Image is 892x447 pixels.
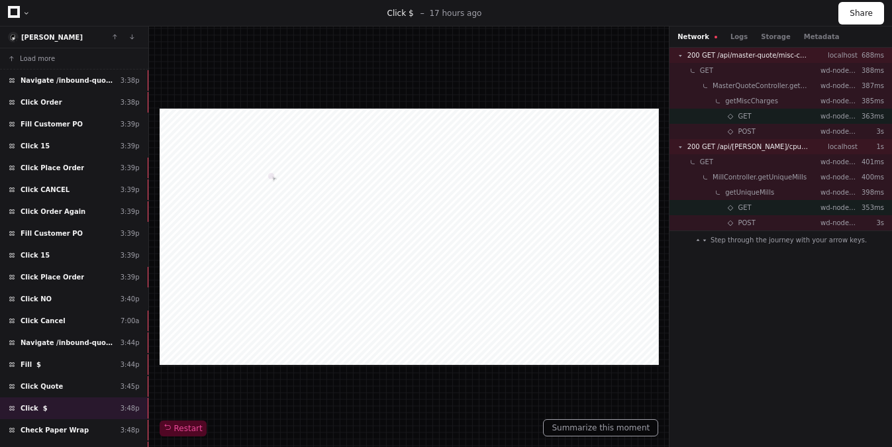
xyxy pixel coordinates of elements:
[820,66,858,75] p: wd-node-local
[21,381,63,391] span: Click Quote
[858,111,884,121] p: 363ms
[820,142,858,152] p: localhost
[9,33,18,42] img: 11.svg
[858,81,884,91] p: 387ms
[820,203,858,213] p: wd-node-local
[21,316,66,326] span: Click Cancel
[711,235,867,245] span: Step through the journey with your arrow keys.
[121,403,140,413] div: 3:48p
[121,97,140,107] div: 3:38p
[121,272,140,282] div: 3:39p
[21,294,52,304] span: Click NO
[838,2,884,25] button: Share
[121,207,140,217] div: 3:39p
[21,272,84,282] span: Click Place Order
[804,32,840,42] button: Metadata
[406,9,416,18] span: ​ $ ​
[858,157,884,167] p: 401ms
[21,75,115,85] span: Navigate /inbound-quote-review
[21,228,83,238] span: Fill Customer PO
[429,8,481,19] p: 17 hours ago
[713,81,810,91] span: MasterQuoteController.getMiscCharges
[543,419,658,436] button: Summarize this moment
[121,185,140,195] div: 3:39p
[387,9,407,18] span: Click
[725,187,774,197] span: getUniqueMills
[738,203,751,213] span: GET
[21,185,70,195] span: Click CANCEL
[858,172,884,182] p: 400ms
[858,50,884,60] p: 688ms
[121,381,140,391] div: 3:45p
[121,360,140,370] div: 3:44p
[160,421,207,436] button: Restart
[820,172,858,182] p: wd-node-local
[121,294,140,304] div: 3:40p
[725,96,778,106] span: getMiscCharges
[121,316,140,326] div: 7:00a
[713,172,807,182] span: MillController.getUniqueMills
[858,187,884,197] p: 398ms
[730,32,748,42] button: Logs
[121,75,140,85] div: 3:38p
[21,403,50,413] span: Click ​ $ ​
[121,250,140,260] div: 3:39p
[21,207,85,217] span: Click Order Again
[820,126,858,136] p: wd-node-local
[20,54,55,64] span: Load more
[21,360,44,370] span: Fill ​ $ ​
[687,50,810,60] span: 200 GET /api/master-quote/misc-charges
[121,338,140,348] div: 3:44p
[820,81,858,91] p: wd-node-local
[820,111,858,121] p: wd-node-local
[21,97,62,107] span: Click Order
[21,250,50,260] span: Click 15
[121,141,140,151] div: 3:39p
[858,66,884,75] p: 388ms
[677,32,717,42] button: Network
[858,96,884,106] p: 385ms
[858,218,884,228] p: 3s
[21,34,83,41] a: [PERSON_NAME]
[858,142,884,152] p: 1s
[820,187,858,197] p: wd-node-local
[121,119,140,129] div: 3:39p
[850,403,885,439] iframe: Open customer support
[761,32,790,42] button: Storage
[700,157,713,167] span: GET
[164,423,203,434] span: Restart
[21,163,84,173] span: Click Place Order
[820,157,858,167] p: wd-node-local
[121,425,140,435] div: 3:48p
[820,218,858,228] p: wd-node-local
[21,425,89,435] span: Check Paper Wrap
[738,218,755,228] span: POST
[21,119,83,129] span: Fill Customer PO
[687,142,810,152] span: 200 GET /api/[PERSON_NAME]/cpu-[PERSON_NAME]
[738,111,751,121] span: GET
[121,163,140,173] div: 3:39p
[820,50,858,60] p: localhost
[21,141,50,151] span: Click 15
[858,126,884,136] p: 3s
[21,338,115,348] span: Navigate /inbound-quote-review
[738,126,755,136] span: POST
[700,66,713,75] span: GET
[820,96,858,106] p: wd-node-local
[121,228,140,238] div: 3:39p
[858,203,884,213] p: 353ms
